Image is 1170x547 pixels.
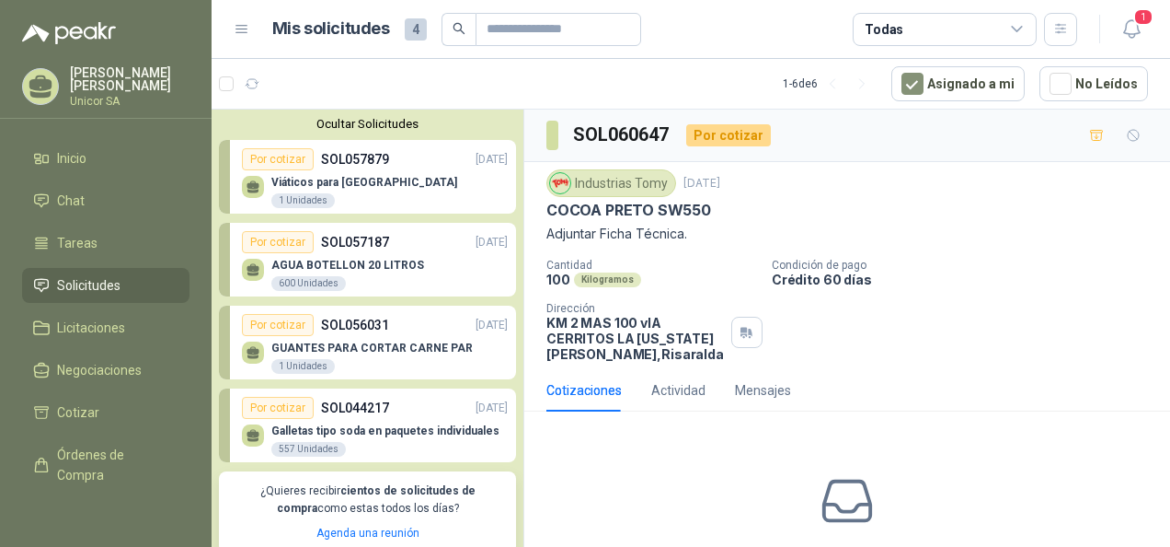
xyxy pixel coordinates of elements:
[1115,13,1148,46] button: 1
[550,173,570,193] img: Company Logo
[22,226,189,261] a: Tareas
[772,259,1163,272] p: Condición de pago
[57,360,142,380] span: Negociaciones
[546,259,757,272] p: Cantidad
[57,275,120,296] span: Solicitudes
[316,527,419,540] a: Agenda una reunión
[242,231,314,253] div: Por cotizar
[219,223,516,297] a: Por cotizarSOL057187[DATE] AGUA BOTELLON 20 LITROS600 Unidades
[546,169,676,197] div: Industrias Tomy
[772,272,1163,287] p: Crédito 60 días
[735,380,791,401] div: Mensajes
[476,234,508,251] p: [DATE]
[891,66,1025,101] button: Asignado a mi
[22,500,189,535] a: Remisiones
[453,22,465,35] span: search
[219,306,516,379] a: Por cotizarSOL056031[DATE] GUANTES PARA CORTAR CARNE PAR1 Unidades
[476,151,508,169] p: [DATE]
[22,437,189,493] a: Órdenes de Compra
[271,276,346,291] div: 600 Unidades
[546,224,1148,244] p: Adjuntar Ficha Técnica.
[57,233,97,253] span: Tareas
[321,149,389,169] p: SOL057879
[1133,8,1153,26] span: 1
[272,16,390,42] h1: Mis solicitudes
[546,315,724,362] p: KM 2 MAS 100 vIA CERRITOS LA [US_STATE] [PERSON_NAME] , Risaralda
[219,117,516,131] button: Ocultar Solicitudes
[271,193,335,208] div: 1 Unidades
[57,318,125,338] span: Licitaciones
[70,96,189,107] p: Unicor SA
[271,176,457,189] p: Viáticos para [GEOGRAPHIC_DATA]
[230,483,505,518] p: ¿Quieres recibir como estas todos los días?
[783,69,877,99] div: 1 - 6 de 6
[546,380,622,401] div: Cotizaciones
[219,389,516,462] a: Por cotizarSOL044217[DATE] Galletas tipo soda en paquetes individuales557 Unidades
[242,314,314,336] div: Por cotizar
[271,359,335,374] div: 1 Unidades
[405,18,427,41] span: 4
[57,148,86,169] span: Inicio
[546,201,711,220] p: COCOA PRETO SW550
[22,310,189,345] a: Licitaciones
[57,445,172,485] span: Órdenes de Compra
[1039,66,1148,101] button: No Leídos
[57,191,85,211] span: Chat
[321,315,389,335] p: SOL056031
[22,22,116,44] img: Logo peakr
[865,19,903,40] div: Todas
[57,402,99,423] span: Cotizar
[683,175,720,192] p: [DATE]
[22,183,189,218] a: Chat
[271,342,473,355] p: GUANTES PARA CORTAR CARNE PAR
[476,317,508,334] p: [DATE]
[22,353,189,388] a: Negociaciones
[546,272,570,287] p: 100
[321,232,389,252] p: SOL057187
[651,380,705,401] div: Actividad
[22,141,189,176] a: Inicio
[22,395,189,430] a: Cotizar
[22,268,189,303] a: Solicitudes
[271,259,424,272] p: AGUA BOTELLON 20 LITROS
[242,148,314,170] div: Por cotizar
[573,121,671,149] h3: SOL060647
[219,140,516,214] a: Por cotizarSOL057879[DATE] Viáticos para [GEOGRAPHIC_DATA]1 Unidades
[271,442,346,457] div: 557 Unidades
[321,398,389,418] p: SOL044217
[242,397,314,419] div: Por cotizar
[546,302,724,315] p: Dirección
[574,273,641,287] div: Kilogramos
[476,400,508,417] p: [DATE]
[70,66,189,92] p: [PERSON_NAME] [PERSON_NAME]
[277,484,476,515] b: cientos de solicitudes de compra
[686,124,771,146] div: Por cotizar
[271,425,499,437] p: Galletas tipo soda en paquetes individuales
